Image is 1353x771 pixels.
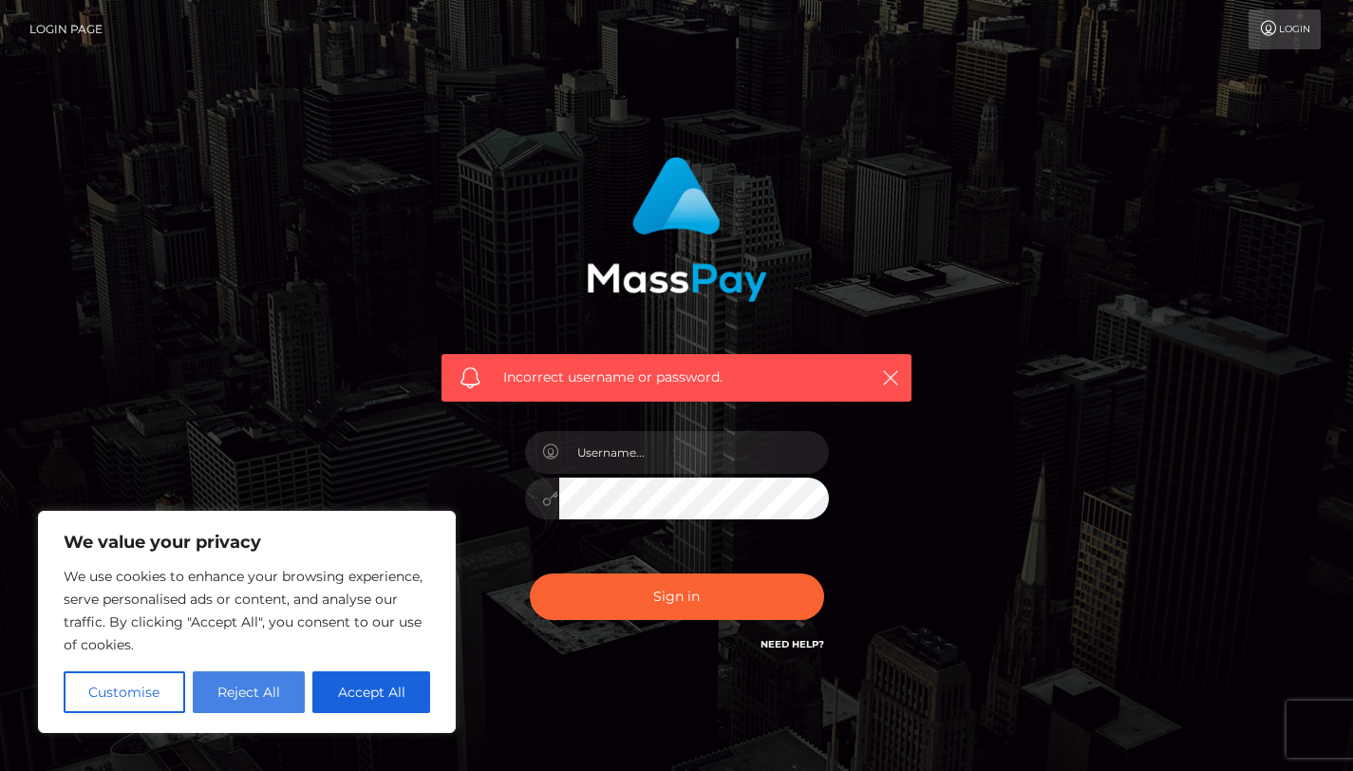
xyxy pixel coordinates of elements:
[64,671,185,713] button: Customise
[503,367,850,387] span: Incorrect username or password.
[587,157,767,302] img: MassPay Login
[559,431,829,474] input: Username...
[530,574,824,620] button: Sign in
[193,671,306,713] button: Reject All
[761,638,824,650] a: Need Help?
[64,565,430,656] p: We use cookies to enhance your browsing experience, serve personalised ads or content, and analys...
[38,511,456,733] div: We value your privacy
[64,531,430,554] p: We value your privacy
[29,9,103,49] a: Login Page
[1249,9,1321,49] a: Login
[312,671,430,713] button: Accept All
